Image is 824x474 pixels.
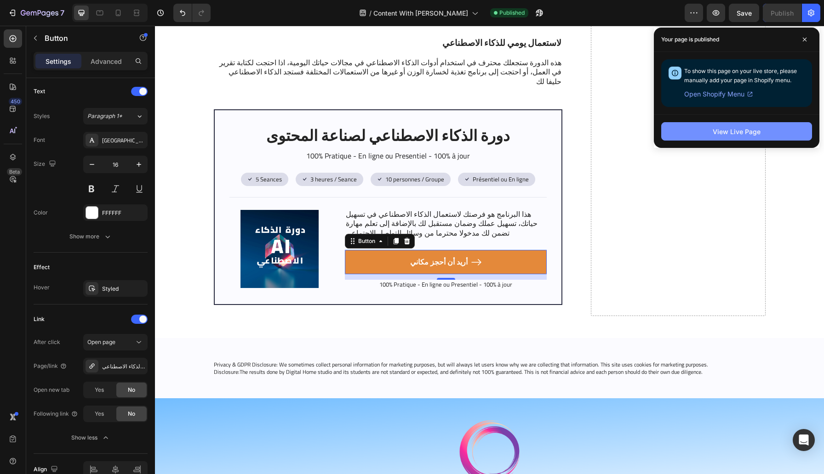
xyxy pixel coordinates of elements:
p: Button [45,33,123,44]
span: Published [499,9,525,17]
p: 100% Pratique - En ligne ou Presentiel - 100% à jour [191,255,391,263]
div: Undo/Redo [173,4,211,22]
span: Open page [87,339,115,345]
span: / [369,8,372,18]
div: Show more [69,232,112,241]
div: Effect [34,263,50,271]
img: gempages_581397343941690281-e54371fd-5edb-4b01-915b-88ba862ce24d.jpg [74,184,176,262]
span: Yes [95,410,104,418]
button: Paragraph 1* [83,108,148,124]
div: Open Intercom Messenger [793,429,815,451]
div: Styled [102,285,145,293]
img: gempages_581397343941690281-8fd3318e-7acc-4b9e-b4d5-2cbe0a177e5f.png [293,385,376,468]
div: FFFFFF [102,209,145,217]
p: 10 personnes / Groupe [230,150,289,158]
div: Styles [34,112,50,120]
p: هذا البرنامج هو فرصتك لاستعمال الذكاء الاصطناعي في تسهيل حياتك، تسهيل عملك وضمان مستقبل لك بالإضا... [191,184,391,212]
button: Publish [763,4,801,22]
div: Open new tab [34,386,69,394]
iframe: Design area [155,26,824,474]
button: Show more [34,228,148,245]
div: دورة صناعة المحتوى بالذكاء الاصطناعي [102,362,145,371]
span: Save [737,9,752,17]
button: 7 [4,4,69,22]
span: No [128,386,135,394]
div: Following link [34,410,78,418]
div: 450 [9,98,22,105]
button: Open page [83,334,148,350]
span: Yes [95,386,104,394]
span: Open Shopify Menu [684,89,744,100]
p: Advanced [91,56,122,66]
p: 3 heures / Seance [155,150,202,158]
div: Page/link [34,362,67,370]
div: View Live Page [713,127,761,136]
p: 7 [60,7,64,18]
p: Your page is published [661,35,719,44]
span: No [128,410,135,418]
div: Size [34,158,58,170]
div: Button [201,211,222,220]
p: Settings [46,56,71,66]
div: Show less [71,433,110,442]
span: To show this page on your live store, please manually add your page in Shopify menu. [684,68,797,84]
button: View Live Page [661,122,812,141]
div: [GEOGRAPHIC_DATA] [102,136,145,145]
div: Publish [771,8,794,18]
span: Content With [PERSON_NAME] [373,8,468,18]
button: Show less [34,429,148,446]
div: Color [34,209,48,217]
div: After click [34,338,60,346]
span: Paragraph 1* [87,112,122,120]
div: Text [34,87,45,96]
div: Link [34,315,45,323]
a: أريد أن أحجز مكاني [190,224,392,248]
p: Privacy & GDPR Disclosure: We sometimes collect personal information for marketing purposes, but ... [59,335,611,350]
div: Font [34,136,45,144]
div: Hover [34,283,50,292]
div: Beta [7,168,22,175]
p: Présentiel ou En ligne [318,150,374,158]
p: أريد أن أحجز مكاني [255,231,313,241]
button: Save [729,4,759,22]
